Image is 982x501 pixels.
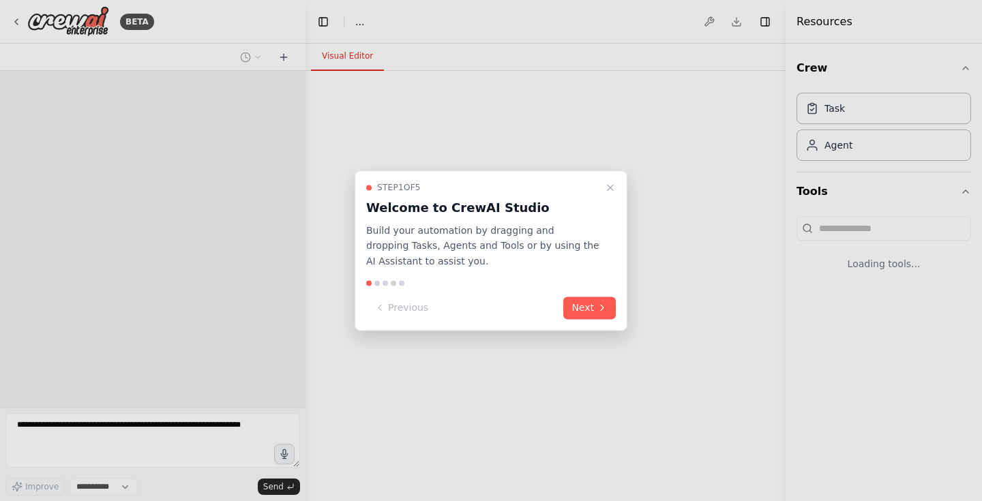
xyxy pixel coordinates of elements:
button: Next [563,297,616,319]
span: Step 1 of 5 [377,182,421,193]
button: Close walkthrough [602,179,619,196]
button: Previous [366,297,436,319]
h3: Welcome to CrewAI Studio [366,198,599,217]
button: Hide left sidebar [314,12,333,31]
p: Build your automation by dragging and dropping Tasks, Agents and Tools or by using the AI Assista... [366,223,599,269]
